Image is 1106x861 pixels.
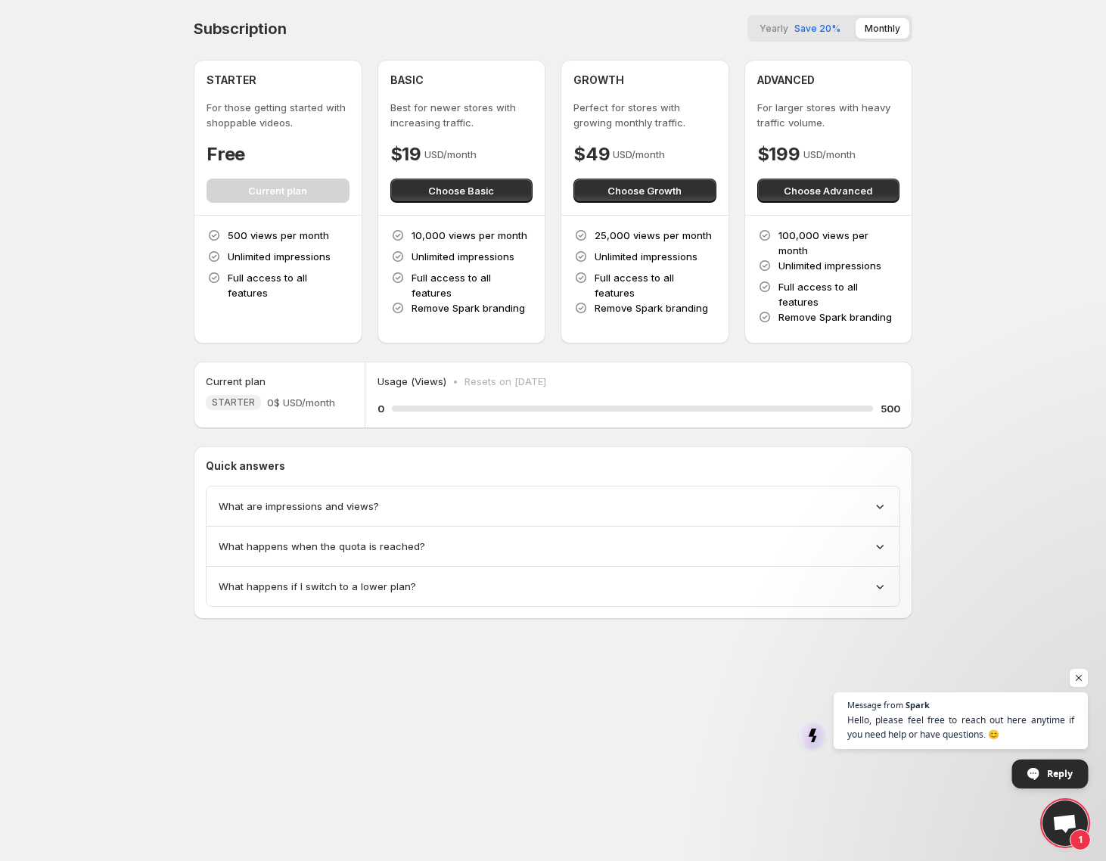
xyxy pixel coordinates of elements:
[757,100,900,130] p: For larger stores with heavy traffic volume.
[412,272,491,299] span: Full access to all features
[1042,800,1088,846] div: Open chat
[428,183,494,198] span: Choose Basic
[207,100,350,130] p: For those getting started with shoppable videos.
[424,147,477,162] p: USD/month
[778,311,892,323] span: Remove Spark branding
[607,183,682,198] span: Choose Growth
[881,401,900,416] h5: 500
[206,374,266,389] h5: Current plan
[847,713,1074,741] span: Hello, please feel free to reach out here anytime if you need help or have questions. 😊
[803,147,856,162] p: USD/month
[573,142,610,166] h4: $49
[595,250,697,263] span: Unlimited impressions
[847,701,903,709] span: Message from
[464,374,546,389] p: Resets on [DATE]
[390,142,421,166] h4: $19
[573,179,716,203] button: Choose Growth
[595,302,708,314] span: Remove Spark branding
[390,100,533,130] p: Best for newer stores with increasing traffic.
[194,20,287,38] h4: Subscription
[206,458,900,474] p: Quick answers
[377,374,446,389] p: Usage (Views)
[1070,829,1091,850] span: 1
[906,701,930,709] span: Spark
[784,183,872,198] span: Choose Advanced
[1047,760,1073,786] span: Reply
[390,179,533,203] button: Choose Basic
[228,250,331,263] span: Unlimited impressions
[856,18,909,39] button: Monthly
[757,73,815,88] h4: ADVANCED
[207,73,256,88] h4: STARTER
[794,23,840,34] span: Save 20%
[207,142,245,166] h4: Free
[412,229,527,241] span: 10,000 views per month
[267,395,335,410] span: 0$ USD/month
[750,18,850,39] button: YearlySave 20%
[778,281,858,308] span: Full access to all features
[573,73,624,88] h4: GROWTH
[412,250,514,263] span: Unlimited impressions
[613,147,665,162] p: USD/month
[595,272,674,299] span: Full access to all features
[219,579,416,594] span: What happens if I switch to a lower plan?
[452,374,458,389] p: •
[595,229,712,241] span: 25,000 views per month
[573,100,716,130] p: Perfect for stores with growing monthly traffic.
[412,302,525,314] span: Remove Spark branding
[757,179,900,203] button: Choose Advanced
[390,73,424,88] h4: BASIC
[778,260,881,272] span: Unlimited impressions
[760,23,788,34] span: Yearly
[757,142,800,166] h4: $199
[778,229,868,256] span: 100,000 views per month
[219,499,379,514] span: What are impressions and views?
[228,229,329,241] span: 500 views per month
[212,396,255,409] span: STARTER
[377,401,384,416] h5: 0
[219,539,425,554] span: What happens when the quota is reached?
[228,272,307,299] span: Full access to all features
